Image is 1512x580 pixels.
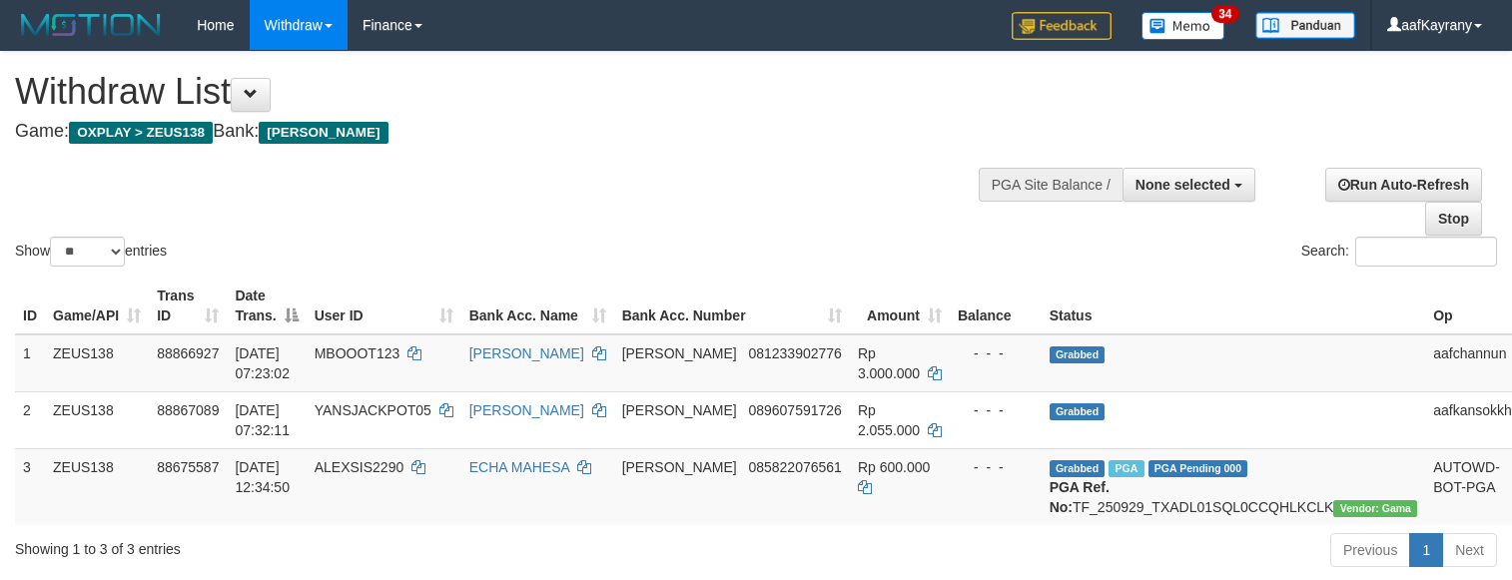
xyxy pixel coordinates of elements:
[15,391,45,448] td: 2
[858,459,930,475] span: Rp 600.000
[469,459,569,475] a: ECHA MAHESA
[315,459,404,475] span: ALEXSIS2290
[307,278,461,334] th: User ID: activate to sort column ascending
[15,531,615,559] div: Showing 1 to 3 of 3 entries
[1211,5,1238,23] span: 34
[1442,533,1497,567] a: Next
[227,278,306,334] th: Date Trans.: activate to sort column descending
[1325,168,1482,202] a: Run Auto-Refresh
[748,345,841,361] span: Copy 081233902776 to clipboard
[1301,237,1497,267] label: Search:
[748,402,841,418] span: Copy 089607591726 to clipboard
[259,122,387,144] span: [PERSON_NAME]
[1135,177,1230,193] span: None selected
[235,402,290,438] span: [DATE] 07:32:11
[461,278,614,334] th: Bank Acc. Name: activate to sort column ascending
[157,402,219,418] span: 88867089
[858,345,920,381] span: Rp 3.000.000
[958,457,1034,477] div: - - -
[1255,12,1355,39] img: panduan.png
[15,278,45,334] th: ID
[157,459,219,475] span: 88675587
[1333,500,1417,517] span: Vendor URL: https://trx31.1velocity.biz
[149,278,227,334] th: Trans ID: activate to sort column ascending
[15,72,988,112] h1: Withdraw List
[1042,278,1426,334] th: Status
[614,278,850,334] th: Bank Acc. Number: activate to sort column ascending
[235,345,290,381] span: [DATE] 07:23:02
[45,391,149,448] td: ZEUS138
[1042,448,1426,525] td: TF_250929_TXADL01SQL0CCQHLKCLK
[748,459,841,475] span: Copy 085822076561 to clipboard
[858,402,920,438] span: Rp 2.055.000
[1050,479,1110,515] b: PGA Ref. No:
[469,345,584,361] a: [PERSON_NAME]
[15,10,167,40] img: MOTION_logo.png
[950,278,1042,334] th: Balance
[622,459,737,475] span: [PERSON_NAME]
[15,334,45,392] td: 1
[1148,460,1248,477] span: PGA Pending
[1050,460,1106,477] span: Grabbed
[1123,168,1255,202] button: None selected
[1141,12,1225,40] img: Button%20Memo.svg
[850,278,950,334] th: Amount: activate to sort column ascending
[1050,403,1106,420] span: Grabbed
[15,237,167,267] label: Show entries
[958,400,1034,420] div: - - -
[235,459,290,495] span: [DATE] 12:34:50
[50,237,125,267] select: Showentries
[1425,202,1482,236] a: Stop
[622,345,737,361] span: [PERSON_NAME]
[157,345,219,361] span: 88866927
[958,343,1034,363] div: - - -
[69,122,213,144] span: OXPLAY > ZEUS138
[1109,460,1143,477] span: Marked by aafpengsreynich
[1355,237,1497,267] input: Search:
[622,402,737,418] span: [PERSON_NAME]
[979,168,1123,202] div: PGA Site Balance /
[45,334,149,392] td: ZEUS138
[1050,346,1106,363] span: Grabbed
[45,278,149,334] th: Game/API: activate to sort column ascending
[15,122,988,142] h4: Game: Bank:
[469,402,584,418] a: [PERSON_NAME]
[15,448,45,525] td: 3
[1012,12,1112,40] img: Feedback.jpg
[1330,533,1410,567] a: Previous
[1409,533,1443,567] a: 1
[315,402,431,418] span: YANSJACKPOT05
[45,448,149,525] td: ZEUS138
[315,345,400,361] span: MBOOOT123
